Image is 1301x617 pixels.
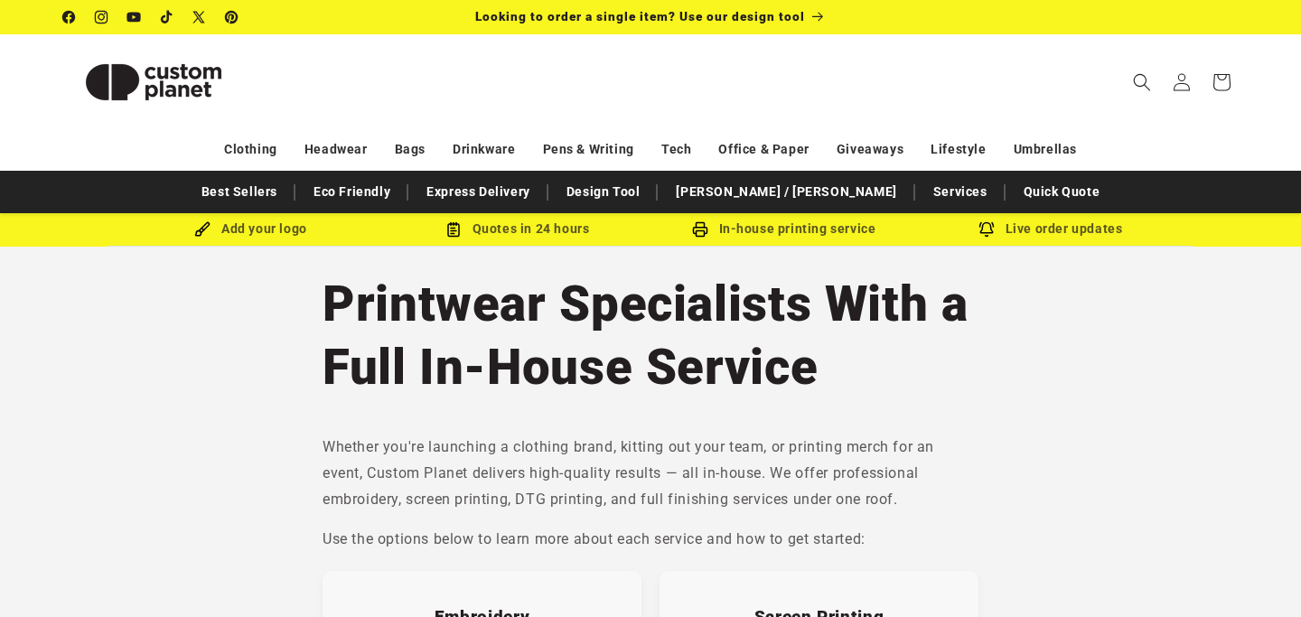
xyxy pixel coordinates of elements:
p: Whether you're launching a clothing brand, kitting out your team, or printing merch for an event,... [323,435,978,512]
a: Drinkware [453,134,515,165]
img: In-house printing [692,221,708,238]
div: Add your logo [117,218,384,240]
a: Pens & Writing [543,134,634,165]
div: Quotes in 24 hours [384,218,650,240]
a: Express Delivery [417,176,539,208]
div: In-house printing service [650,218,917,240]
span: Looking to order a single item? Use our design tool [475,9,805,23]
a: Quick Quote [1015,176,1109,208]
div: Live order updates [917,218,1184,240]
summary: Search [1122,62,1162,102]
a: Custom Planet [57,34,251,129]
img: Custom Planet [63,42,244,123]
a: Design Tool [557,176,650,208]
img: Brush Icon [194,221,211,238]
img: Order Updates Icon [445,221,462,238]
a: Umbrellas [1014,134,1077,165]
a: Lifestyle [931,134,986,165]
a: Eco Friendly [304,176,399,208]
a: Services [924,176,997,208]
a: Headwear [304,134,368,165]
h1: Printwear Specialists With a Full In-House Service [323,272,978,398]
a: Tech [661,134,691,165]
a: Best Sellers [192,176,286,208]
a: Giveaways [837,134,903,165]
a: Bags [395,134,426,165]
a: Office & Paper [718,134,809,165]
img: Order updates [978,221,995,238]
a: [PERSON_NAME] / [PERSON_NAME] [667,176,905,208]
p: Use the options below to learn more about each service and how to get started: [323,527,978,553]
a: Clothing [224,134,277,165]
